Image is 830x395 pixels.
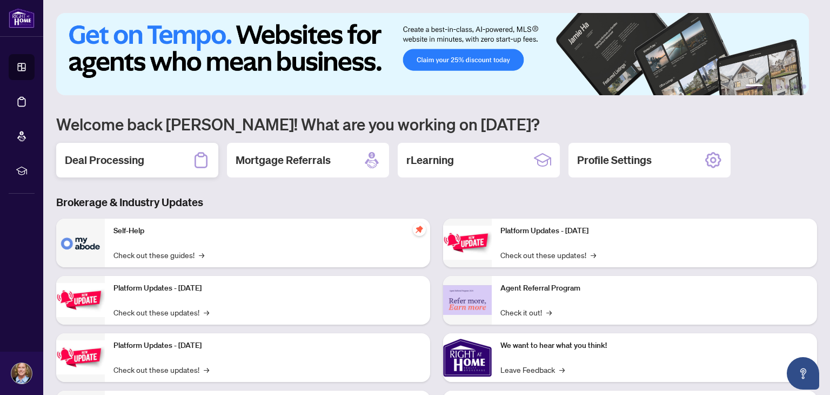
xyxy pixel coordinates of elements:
p: Platform Updates - [DATE] [500,225,808,237]
h1: Welcome back [PERSON_NAME]! What are you working on [DATE]? [56,114,817,134]
a: Leave Feedback→ [500,364,565,376]
span: → [199,249,204,261]
button: 4 [785,84,789,89]
h2: Profile Settings [577,153,652,168]
p: Platform Updates - [DATE] [113,282,421,294]
img: Profile Icon [11,363,32,384]
span: → [204,364,209,376]
button: 1 [746,84,763,89]
img: Slide 0 [56,13,809,95]
p: Agent Referral Program [500,282,808,294]
span: → [559,364,565,376]
img: Platform Updates - July 21, 2025 [56,340,105,374]
p: We want to hear what you think! [500,340,808,352]
a: Check out these updates!→ [113,364,209,376]
img: Self-Help [56,219,105,267]
img: Platform Updates - September 16, 2025 [56,283,105,317]
img: We want to hear what you think! [443,333,492,382]
h2: rLearning [406,153,454,168]
span: pushpin [413,223,426,236]
a: Check out these updates!→ [113,306,209,318]
button: Open asap [787,357,819,390]
img: logo [9,8,35,28]
h3: Brokerage & Industry Updates [56,195,817,210]
span: → [591,249,596,261]
a: Check out these updates!→ [500,249,596,261]
button: 6 [802,84,806,89]
span: → [204,306,209,318]
a: Check out these guides!→ [113,249,204,261]
a: Check it out!→ [500,306,552,318]
p: Platform Updates - [DATE] [113,340,421,352]
button: 3 [776,84,780,89]
img: Agent Referral Program [443,285,492,315]
button: 2 [767,84,772,89]
span: → [546,306,552,318]
p: Self-Help [113,225,421,237]
img: Platform Updates - June 23, 2025 [443,226,492,260]
button: 5 [793,84,798,89]
h2: Mortgage Referrals [236,153,331,168]
h2: Deal Processing [65,153,144,168]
